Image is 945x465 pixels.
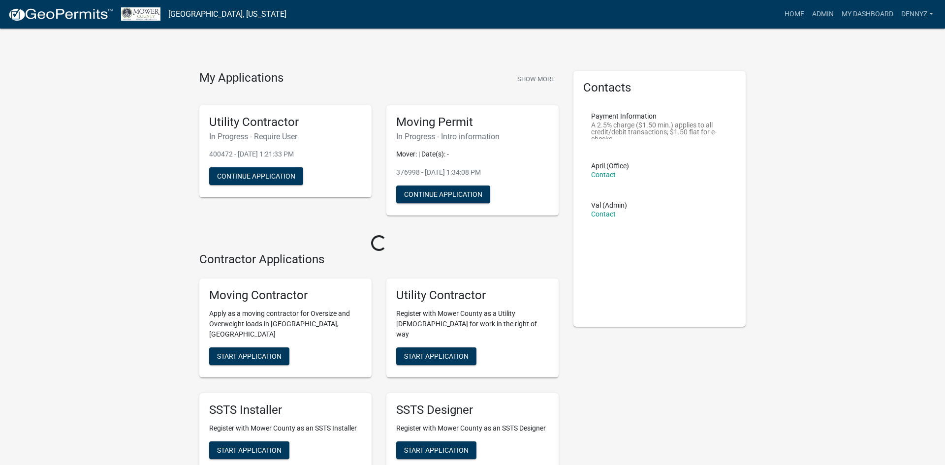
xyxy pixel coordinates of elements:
[209,403,362,417] h5: SSTS Installer
[396,423,549,434] p: Register with Mower County as an SSTS Designer
[209,132,362,141] h6: In Progress - Require User
[591,202,627,209] p: Val (Admin)
[209,115,362,129] h5: Utility Contractor
[897,5,937,24] a: dennyz
[591,171,616,179] a: Contact
[209,288,362,303] h5: Moving Contractor
[121,7,160,21] img: Mower County, Minnesota
[396,309,549,340] p: Register with Mower County as a Utility [DEMOGRAPHIC_DATA] for work in the right of way
[396,132,549,141] h6: In Progress - Intro information
[583,81,736,95] h5: Contacts
[199,252,559,267] h4: Contractor Applications
[396,403,549,417] h5: SSTS Designer
[591,210,616,218] a: Contact
[209,167,303,185] button: Continue Application
[808,5,838,24] a: Admin
[781,5,808,24] a: Home
[209,347,289,365] button: Start Application
[396,186,490,203] button: Continue Application
[513,71,559,87] button: Show More
[217,446,282,454] span: Start Application
[591,122,728,139] p: A 2.5% charge ($1.50 min.) applies to all credit/debit transactions; $1.50 flat for e-checks
[396,347,476,365] button: Start Application
[591,162,629,169] p: April (Office)
[396,149,549,159] p: Mover: | Date(s): -
[591,113,728,120] p: Payment Information
[217,352,282,360] span: Start Application
[209,423,362,434] p: Register with Mower County as an SSTS Installer
[168,6,286,23] a: [GEOGRAPHIC_DATA], [US_STATE]
[404,352,469,360] span: Start Application
[396,167,549,178] p: 376998 - [DATE] 1:34:08 PM
[209,149,362,159] p: 400472 - [DATE] 1:21:33 PM
[838,5,897,24] a: My Dashboard
[404,446,469,454] span: Start Application
[209,309,362,340] p: Apply as a moving contractor for Oversize and Overweight loads in [GEOGRAPHIC_DATA], [GEOGRAPHIC_...
[396,288,549,303] h5: Utility Contractor
[396,115,549,129] h5: Moving Permit
[209,441,289,459] button: Start Application
[199,71,283,86] h4: My Applications
[396,441,476,459] button: Start Application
